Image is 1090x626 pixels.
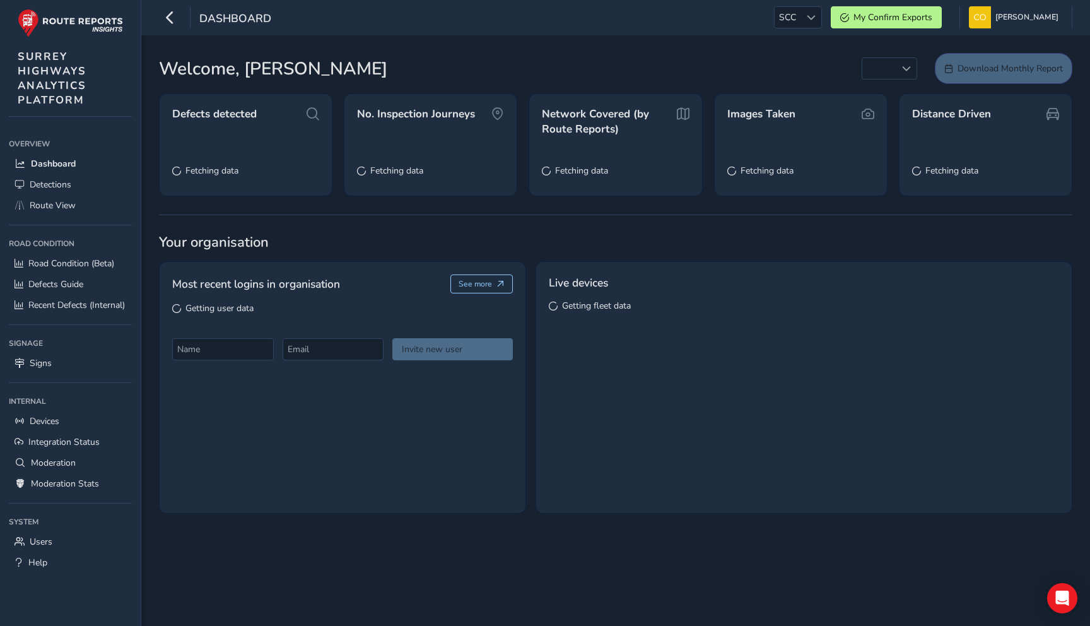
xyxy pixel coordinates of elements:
[9,253,132,274] a: Road Condition (Beta)
[28,299,125,311] span: Recent Defects (Internal)
[185,165,238,177] span: Fetching data
[30,179,71,191] span: Detections
[741,165,794,177] span: Fetching data
[9,411,132,432] a: Devices
[549,275,608,291] span: Live devices
[969,6,991,28] img: diamond-layout
[9,234,132,253] div: Road Condition
[969,6,1063,28] button: [PERSON_NAME]
[9,512,132,531] div: System
[853,11,932,23] span: My Confirm Exports
[459,279,492,289] span: See more
[370,165,423,177] span: Fetching data
[283,338,384,360] input: Email
[172,107,257,122] span: Defects detected
[555,165,608,177] span: Fetching data
[727,107,795,122] span: Images Taken
[9,134,132,153] div: Overview
[9,174,132,195] a: Detections
[9,274,132,295] a: Defects Guide
[172,338,274,360] input: Name
[28,557,47,569] span: Help
[831,6,942,28] button: My Confirm Exports
[912,107,991,122] span: Distance Driven
[30,415,59,427] span: Devices
[9,473,132,494] a: Moderation Stats
[9,353,132,374] a: Signs
[9,392,132,411] div: Internal
[30,199,76,211] span: Route View
[31,158,76,170] span: Dashboard
[9,153,132,174] a: Dashboard
[30,536,52,548] span: Users
[1047,583,1077,613] div: Open Intercom Messenger
[9,432,132,452] a: Integration Status
[9,531,132,552] a: Users
[28,257,114,269] span: Road Condition (Beta)
[357,107,475,122] span: No. Inspection Journeys
[30,357,52,369] span: Signs
[159,233,1072,252] span: Your organisation
[185,302,254,314] span: Getting user data
[31,457,76,469] span: Moderation
[450,275,513,293] button: See more
[562,300,631,312] span: Getting fleet data
[9,552,132,573] a: Help
[28,278,83,290] span: Defects Guide
[775,7,800,28] span: SCC
[995,6,1058,28] span: [PERSON_NAME]
[28,436,100,448] span: Integration Status
[159,56,387,82] span: Welcome, [PERSON_NAME]
[31,478,99,490] span: Moderation Stats
[925,165,978,177] span: Fetching data
[199,11,271,28] span: Dashboard
[18,9,123,37] img: rr logo
[172,276,340,292] span: Most recent logins in organisation
[9,295,132,316] a: Recent Defects (Internal)
[18,49,86,107] span: SURREY HIGHWAYS ANALYTICS PLATFORM
[9,452,132,473] a: Moderation
[9,195,132,216] a: Route View
[542,107,674,136] span: Network Covered (by Route Reports)
[9,334,132,353] div: Signage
